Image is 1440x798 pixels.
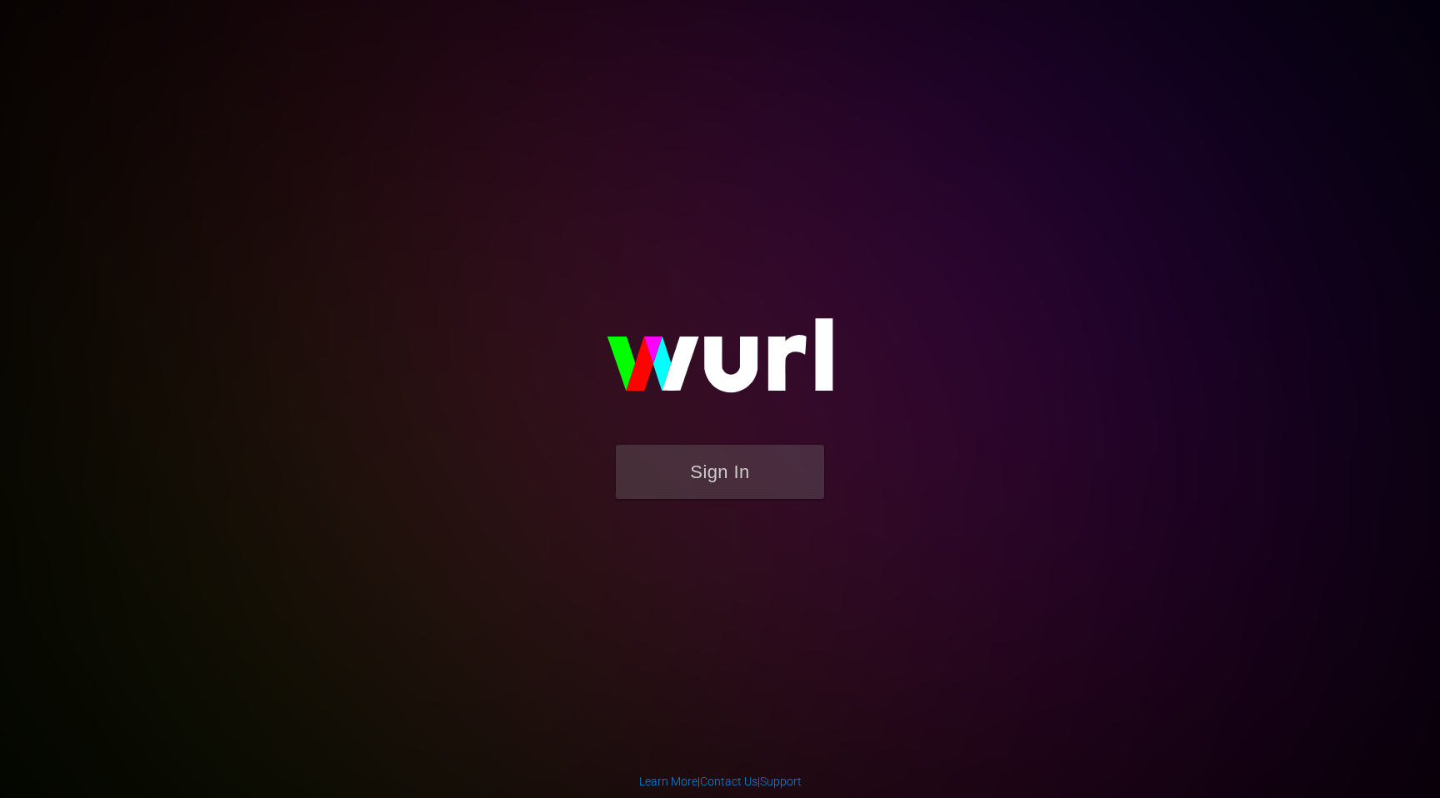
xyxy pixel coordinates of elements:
a: Learn More [639,775,697,788]
a: Contact Us [700,775,757,788]
div: | | [639,773,802,790]
button: Sign In [616,445,824,499]
img: wurl-logo-on-black-223613ac3d8ba8fe6dc639794a292ebdb59501304c7dfd60c99c58986ef67473.svg [553,282,887,444]
a: Support [760,775,802,788]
